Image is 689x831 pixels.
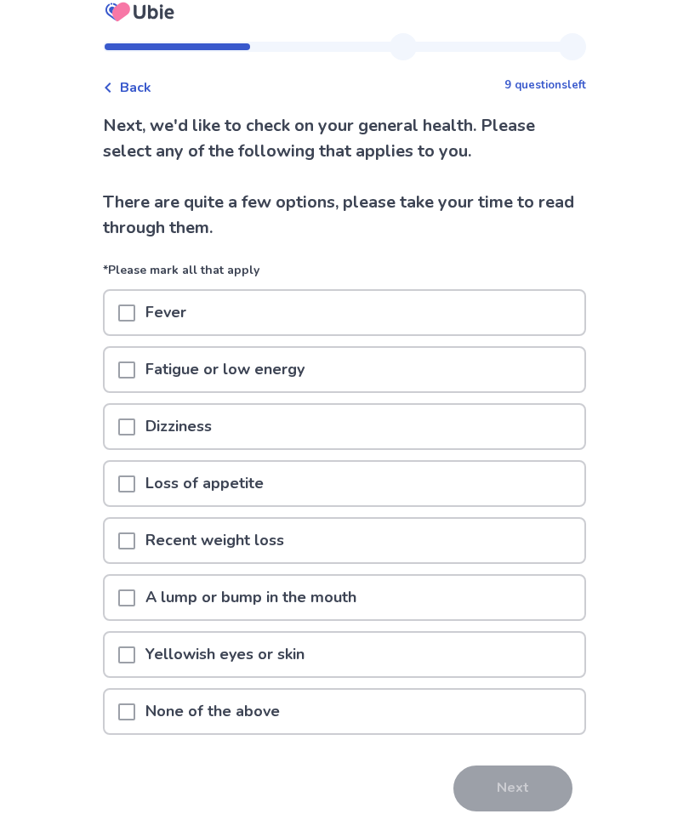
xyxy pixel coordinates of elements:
[103,261,586,289] p: *Please mark all that apply
[135,633,315,676] p: Yellowish eyes or skin
[135,576,367,619] p: A lump or bump in the mouth
[135,519,294,562] p: Recent weight loss
[504,77,586,94] p: 9 questions left
[135,348,315,391] p: Fatigue or low energy
[120,77,151,98] span: Back
[135,405,222,448] p: Dizziness
[135,462,274,505] p: Loss of appetite
[135,690,290,733] p: None of the above
[135,291,196,334] p: Fever
[453,766,572,811] button: Next
[103,113,586,241] p: Next, we'd like to check on your general health. Please select any of the following that applies ...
